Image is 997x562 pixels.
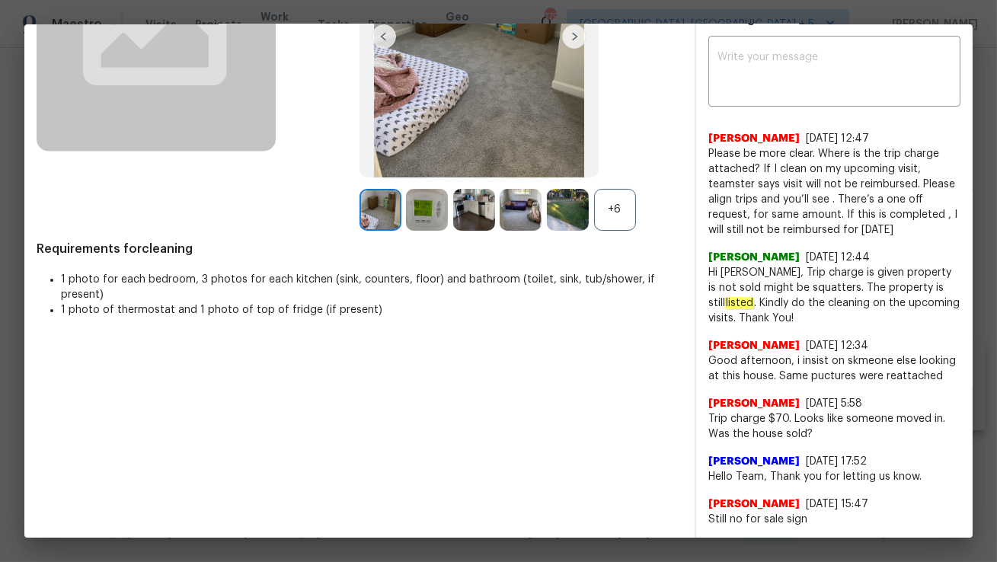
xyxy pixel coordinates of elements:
[708,454,800,469] span: [PERSON_NAME]
[708,131,800,146] span: [PERSON_NAME]
[806,499,868,509] span: [DATE] 15:47
[372,24,396,49] img: left-chevron-button-url
[806,456,867,467] span: [DATE] 17:52
[708,265,960,326] span: Hi [PERSON_NAME], Trip charge is given property is not sold might be squatters. The property is s...
[806,398,862,409] span: [DATE] 5:58
[708,146,960,238] span: Please be more clear. Where is the trip charge attached? If I clean on my upcoming visit, teamste...
[806,252,870,263] span: [DATE] 12:44
[708,497,800,512] span: [PERSON_NAME]
[562,24,586,49] img: right-chevron-button-url
[708,353,960,384] span: Good afternoon, i insist on skmeone else looking at this house. Same puctures were reattached
[708,411,960,442] span: Trip charge $70. Looks like someone moved in. Was the house sold?
[708,250,800,265] span: [PERSON_NAME]
[61,272,682,302] li: 1 photo for each bedroom, 3 photos for each kitchen (sink, counters, floor) and bathroom (toilet,...
[708,13,845,25] span: Messages with Vendor
[725,297,754,309] em: listed
[708,338,800,353] span: [PERSON_NAME]
[61,302,682,318] li: 1 photo of thermostat and 1 photo of top of fridge (if present)
[806,133,869,144] span: [DATE] 12:47
[37,241,682,257] span: Requirements for cleaning
[594,189,636,231] div: +6
[708,512,960,527] span: Still no for sale sign
[708,469,960,484] span: Hello Team, Thank you for letting us know.
[806,340,868,351] span: [DATE] 12:34
[708,396,800,411] span: [PERSON_NAME]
